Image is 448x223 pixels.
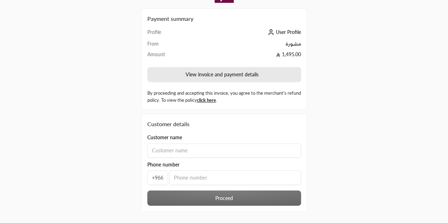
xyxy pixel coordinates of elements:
td: مشورة [199,40,301,51]
td: Profile [147,29,199,40]
span: Phone number [147,161,180,168]
span: +966 [147,170,168,185]
div: Customer details [147,120,301,128]
td: Amount [147,51,199,61]
span: Customer name [147,134,182,141]
td: From [147,40,199,51]
span: User Profile [276,29,301,35]
input: Phone number [169,170,301,185]
label: By proceeding and accepting this invoice, you agree to the merchant’s refund policy. To view the ... [147,90,301,104]
input: Customer name [147,143,301,158]
a: click here [197,97,216,103]
button: View invoice and payment details [147,67,301,82]
a: User Profile [266,29,301,35]
td: 1,495.00 [199,51,301,61]
h2: Payment summary [147,14,301,23]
